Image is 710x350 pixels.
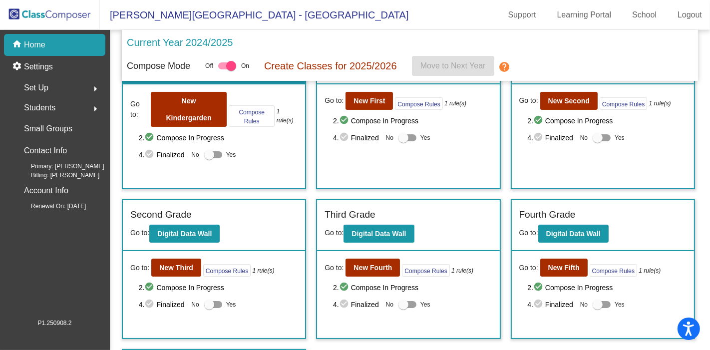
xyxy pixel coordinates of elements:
[354,97,385,105] b: New First
[333,115,492,127] span: 2. Compose In Progress
[130,229,149,237] span: Go to:
[24,61,53,73] p: Settings
[127,59,190,73] p: Compose Mode
[412,56,494,76] button: Move to Next Year
[420,61,486,70] span: Move to Next Year
[139,149,187,161] span: 4. Finalized
[100,7,409,23] span: [PERSON_NAME][GEOGRAPHIC_DATA] - [GEOGRAPHIC_DATA]
[24,101,55,115] span: Students
[527,299,575,311] span: 4. Finalized
[166,97,211,122] b: New Kindergarden
[533,115,545,127] mat-icon: check_circle
[346,92,393,110] button: New First
[533,132,545,144] mat-icon: check_circle
[420,132,430,144] span: Yes
[151,259,201,277] button: New Third
[444,99,466,108] i: 1 rule(s)
[527,282,687,294] span: 2. Compose In Progress
[15,162,104,171] span: Primary: [PERSON_NAME]
[580,133,588,142] span: No
[527,115,687,127] span: 2. Compose In Progress
[24,122,72,136] p: Small Groups
[339,115,351,127] mat-icon: check_circle
[89,83,101,95] mat-icon: arrow_right
[352,230,406,238] b: Digital Data Wall
[325,263,344,273] span: Go to:
[548,264,580,272] b: New Fifth
[519,95,538,106] span: Go to:
[339,282,351,294] mat-icon: check_circle
[339,132,351,144] mat-icon: check_circle
[15,171,99,180] span: Billing: [PERSON_NAME]
[127,35,233,50] p: Current Year 2024/2025
[527,132,575,144] span: 4. Finalized
[24,81,48,95] span: Set Up
[205,61,213,70] span: Off
[670,7,710,23] a: Logout
[191,300,199,309] span: No
[549,7,620,23] a: Learning Portal
[533,299,545,311] mat-icon: check_circle
[24,144,67,158] p: Contact Info
[548,97,590,105] b: New Second
[519,208,576,222] label: Fourth Grade
[533,282,545,294] mat-icon: check_circle
[395,97,442,110] button: Compose Rules
[12,61,24,73] mat-icon: settings
[139,299,187,311] span: 4. Finalized
[354,264,392,272] b: New Fourth
[325,208,375,222] label: Third Grade
[130,99,149,120] span: Go to:
[144,149,156,161] mat-icon: check_circle
[615,132,625,144] span: Yes
[159,264,193,272] b: New Third
[325,229,344,237] span: Go to:
[519,263,538,273] span: Go to:
[420,299,430,311] span: Yes
[144,282,156,294] mat-icon: check_circle
[402,264,449,277] button: Compose Rules
[139,132,298,144] span: 2. Compose In Progress
[346,259,400,277] button: New Fourth
[130,263,149,273] span: Go to:
[15,202,86,211] span: Renewal On: [DATE]
[139,282,298,294] span: 2. Compose In Progress
[191,150,199,159] span: No
[253,266,275,275] i: 1 rule(s)
[386,300,393,309] span: No
[24,184,68,198] p: Account Info
[130,208,192,222] label: Second Grade
[89,103,101,115] mat-icon: arrow_right
[590,264,637,277] button: Compose Rules
[333,282,492,294] span: 2. Compose In Progress
[203,264,251,277] button: Compose Rules
[149,225,220,243] button: Digital Data Wall
[325,95,344,106] span: Go to:
[600,97,647,110] button: Compose Rules
[500,7,544,23] a: Support
[226,299,236,311] span: Yes
[144,132,156,144] mat-icon: check_circle
[333,132,381,144] span: 4. Finalized
[546,230,601,238] b: Digital Data Wall
[277,107,298,125] i: 1 rule(s)
[264,58,397,73] p: Create Classes for 2025/2026
[540,259,588,277] button: New Fifth
[615,299,625,311] span: Yes
[241,61,249,70] span: On
[12,39,24,51] mat-icon: home
[157,230,212,238] b: Digital Data Wall
[624,7,665,23] a: School
[229,105,275,127] button: Compose Rules
[451,266,473,275] i: 1 rule(s)
[333,299,381,311] span: 4. Finalized
[538,225,609,243] button: Digital Data Wall
[649,99,671,108] i: 1 rule(s)
[339,299,351,311] mat-icon: check_circle
[24,39,45,51] p: Home
[540,92,598,110] button: New Second
[580,300,588,309] span: No
[226,149,236,161] span: Yes
[386,133,393,142] span: No
[519,229,538,237] span: Go to:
